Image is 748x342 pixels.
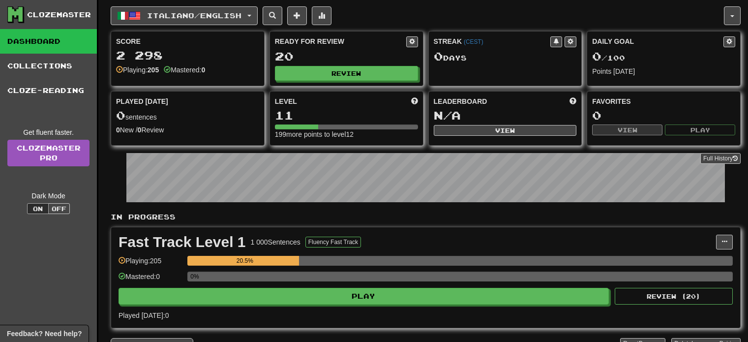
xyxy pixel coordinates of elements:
[275,50,418,62] div: 20
[147,11,241,20] span: Italiano / English
[116,49,259,62] div: 2 298
[111,212,741,222] p: In Progress
[464,38,483,45] a: (CEST)
[275,96,297,106] span: Level
[592,109,735,122] div: 0
[119,256,182,272] div: Playing: 205
[7,191,90,201] div: Dark Mode
[592,49,601,63] span: 0
[434,50,577,63] div: Day s
[111,6,258,25] button: Italiano/English
[27,10,91,20] div: Clozemaster
[119,288,609,305] button: Play
[592,96,735,106] div: Favorites
[275,129,418,139] div: 199 more points to level 12
[251,237,300,247] div: 1 000 Sentences
[592,124,662,135] button: View
[434,108,461,122] span: N/A
[164,65,205,75] div: Mastered:
[411,96,418,106] span: Score more points to level up
[312,6,331,25] button: More stats
[569,96,576,106] span: This week in points, UTC
[119,311,169,319] span: Played [DATE]: 0
[592,66,735,76] div: Points [DATE]
[263,6,282,25] button: Search sentences
[148,66,159,74] strong: 205
[190,256,299,266] div: 20.5%
[116,126,120,134] strong: 0
[305,237,361,248] button: Fluency Fast Track
[615,288,733,305] button: Review (20)
[275,36,406,46] div: Ready for Review
[287,6,307,25] button: Add sentence to collection
[116,36,259,46] div: Score
[434,96,487,106] span: Leaderboard
[592,36,723,47] div: Daily Goal
[434,125,577,136] button: View
[7,127,90,137] div: Get fluent faster.
[275,109,418,122] div: 11
[7,140,90,166] a: ClozemasterPro
[434,49,443,63] span: 0
[201,66,205,74] strong: 0
[116,96,168,106] span: Played [DATE]
[116,108,125,122] span: 0
[592,54,625,62] span: / 100
[275,66,418,81] button: Review
[119,272,182,288] div: Mastered: 0
[116,125,259,135] div: New / Review
[700,153,741,164] button: Full History
[27,203,49,214] button: On
[116,109,259,122] div: sentences
[119,235,246,249] div: Fast Track Level 1
[434,36,551,46] div: Streak
[665,124,735,135] button: Play
[7,329,82,339] span: Open feedback widget
[138,126,142,134] strong: 0
[48,203,70,214] button: Off
[116,65,159,75] div: Playing:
